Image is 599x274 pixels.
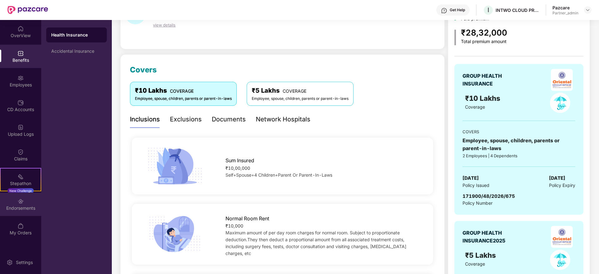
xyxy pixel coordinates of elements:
[17,124,24,130] img: svg+xml;base64,PHN2ZyBpZD0iVXBsb2FkX0xvZ3MiIGRhdGEtbmFtZT0iVXBsb2FkIExvZ3MiIHhtbG5zPSJodHRwOi8vd3...
[225,165,420,172] div: ₹10,00,000
[463,153,575,159] div: 2 Employees | 4 Dependents
[7,188,34,193] div: New Challenge
[550,250,570,270] img: policyIcon
[465,94,502,102] span: ₹10 Lakhs
[463,129,575,135] div: COVERS
[153,22,176,27] span: view details
[465,104,485,110] span: Coverage
[463,72,517,88] div: GROUP HEALTH INSURANCE
[463,200,493,206] span: Policy Number
[463,174,479,182] span: [DATE]
[463,137,575,152] div: Employee, spouse, children, parents or parent-in-laws
[17,174,24,180] img: svg+xml;base64,PHN2ZyB4bWxucz0iaHR0cDovL3d3dy53My5vcmcvMjAwMC9zdmciIHdpZHRoPSIyMSIgaGVpZ2h0PSIyMC...
[463,229,517,245] div: GROUP HEALTH INSURANCE2025
[51,49,102,54] div: Accidental Insurance
[17,75,24,81] img: svg+xml;base64,PHN2ZyBpZD0iRW1wbG95ZWVzIiB4bWxucz0iaHR0cDovL3d3dy53My5vcmcvMjAwMC9zdmciIHdpZHRoPS...
[170,115,202,124] div: Exclusions
[225,172,332,178] span: Self+Spouse+4 Children+Parent Or Parent-In-Laws
[17,149,24,155] img: svg+xml;base64,PHN2ZyBpZD0iQ2xhaW0iIHhtbG5zPSJodHRwOi8vd3d3LnczLm9yZy8yMDAwL3N2ZyIgd2lkdGg9IjIwIi...
[7,6,48,14] img: New Pazcare Logo
[551,69,573,91] img: insurerLogo
[465,251,498,259] span: ₹5 Lakhs
[552,11,578,16] div: Partner_admin
[488,6,489,14] span: I
[463,193,515,199] span: 171900/48/2026/675
[550,93,570,113] img: policyIcon
[454,30,456,45] img: icon
[17,50,24,56] img: svg+xml;base64,PHN2ZyBpZD0iQmVuZWZpdHMiIHhtbG5zPSJodHRwOi8vd3d3LnczLm9yZy8yMDAwL3N2ZyIgd2lkdGg9Ij...
[496,7,539,13] div: INTWO CLOUD PRIVATE LIMITED
[461,39,507,44] div: Total premium amount
[225,157,254,164] span: Sum Insured
[17,26,24,32] img: svg+xml;base64,PHN2ZyBpZD0iSG9tZSIgeG1sbnM9Imh0dHA6Ly93d3cudzMub3JnLzIwMDAvc3ZnIiB3aWR0aD0iMjAiIG...
[441,7,447,14] img: svg+xml;base64,PHN2ZyBpZD0iSGVscC0zMngzMiIgeG1sbnM9Imh0dHA6Ly93d3cudzMub3JnLzIwMDAvc3ZnIiB3aWR0aD...
[51,32,102,38] div: Health Insurance
[461,27,507,39] div: ₹28,32,000
[225,215,269,223] span: Normal Room Rent
[252,96,349,102] div: Employee, spouse, children, parents or parent-in-laws
[585,7,590,12] img: svg+xml;base64,PHN2ZyBpZD0iRHJvcGRvd24tMzJ4MzIiIHhtbG5zPSJodHRwOi8vd3d3LnczLm9yZy8yMDAwL3N2ZyIgd2...
[552,5,578,11] div: Pazcare
[145,214,204,255] img: icon
[549,182,575,189] span: Policy Expiry
[7,259,13,266] img: svg+xml;base64,PHN2ZyBpZD0iU2V0dGluZy0yMHgyMCIgeG1sbnM9Imh0dHA6Ly93d3cudzMub3JnLzIwMDAvc3ZnIiB3aW...
[212,115,246,124] div: Documents
[551,226,573,248] img: insurerLogo
[465,261,485,267] span: Coverage
[130,115,160,124] div: Inclusions
[170,88,194,94] span: COVERAGE
[153,15,194,21] span: Shared C.D balance
[135,96,232,102] div: Employee, spouse, children, parents or parent-in-laws
[17,223,24,229] img: svg+xml;base64,PHN2ZyBpZD0iTXlfT3JkZXJzIiBkYXRhLW5hbWU9Ik15IE9yZGVycyIgeG1sbnM9Imh0dHA6Ly93d3cudz...
[17,198,24,204] img: svg+xml;base64,PHN2ZyBpZD0iRW5kb3JzZW1lbnRzIiB4bWxucz0iaHR0cDovL3d3dy53My5vcmcvMjAwMC9zdmciIHdpZH...
[17,100,24,106] img: svg+xml;base64,PHN2ZyBpZD0iQ0RfQWNjb3VudHMiIGRhdGEtbmFtZT0iQ0QgQWNjb3VudHMiIHhtbG5zPSJodHRwOi8vd3...
[135,86,232,95] div: ₹10 Lakhs
[225,223,420,229] div: ₹10,000
[225,230,406,256] span: Maximum amount of per day room charges for normal room. Subject to proportionate deduction.They t...
[283,88,306,94] span: COVERAGE
[145,145,204,187] img: icon
[450,7,465,12] div: Get Help
[130,65,157,74] span: Covers
[1,180,41,187] div: Stepathon
[252,86,349,95] div: ₹5 Lakhs
[14,259,35,266] div: Settings
[549,174,565,182] span: [DATE]
[463,182,489,189] span: Policy Issued
[256,115,310,124] div: Network Hospitals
